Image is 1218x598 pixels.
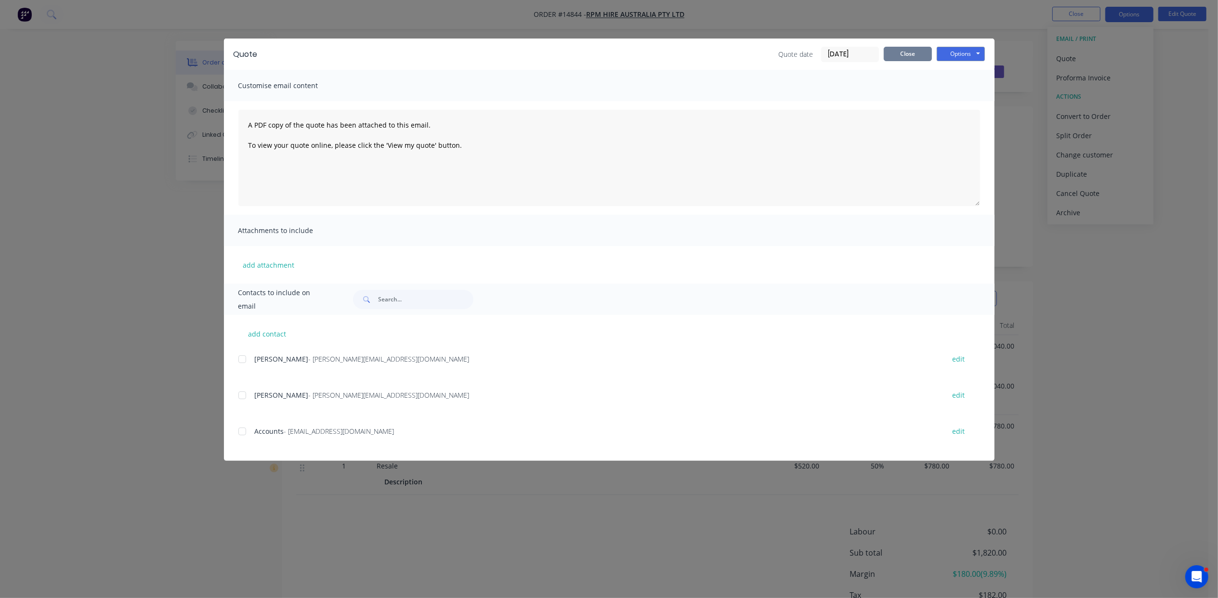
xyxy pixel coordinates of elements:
iframe: Intercom live chat [1185,565,1208,588]
button: edit [947,352,971,365]
span: [PERSON_NAME] [255,390,309,400]
textarea: A PDF copy of the quote has been attached to this email. To view your quote online, please click ... [238,110,980,206]
button: Options [937,47,985,61]
button: Close [884,47,932,61]
button: add contact [238,326,296,341]
div: Quote [234,49,258,60]
span: [PERSON_NAME] [255,354,309,364]
button: edit [947,425,971,438]
input: Search... [378,290,473,309]
span: Attachments to include [238,224,344,237]
span: - [EMAIL_ADDRESS][DOMAIN_NAME] [284,427,394,436]
span: - [PERSON_NAME][EMAIL_ADDRESS][DOMAIN_NAME] [309,354,470,364]
span: Customise email content [238,79,344,92]
span: Accounts [255,427,284,436]
span: Quote date [779,49,813,59]
span: Contacts to include on email [238,286,329,313]
button: add attachment [238,258,300,272]
span: - [PERSON_NAME][EMAIL_ADDRESS][DOMAIN_NAME] [309,390,470,400]
button: edit [947,389,971,402]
